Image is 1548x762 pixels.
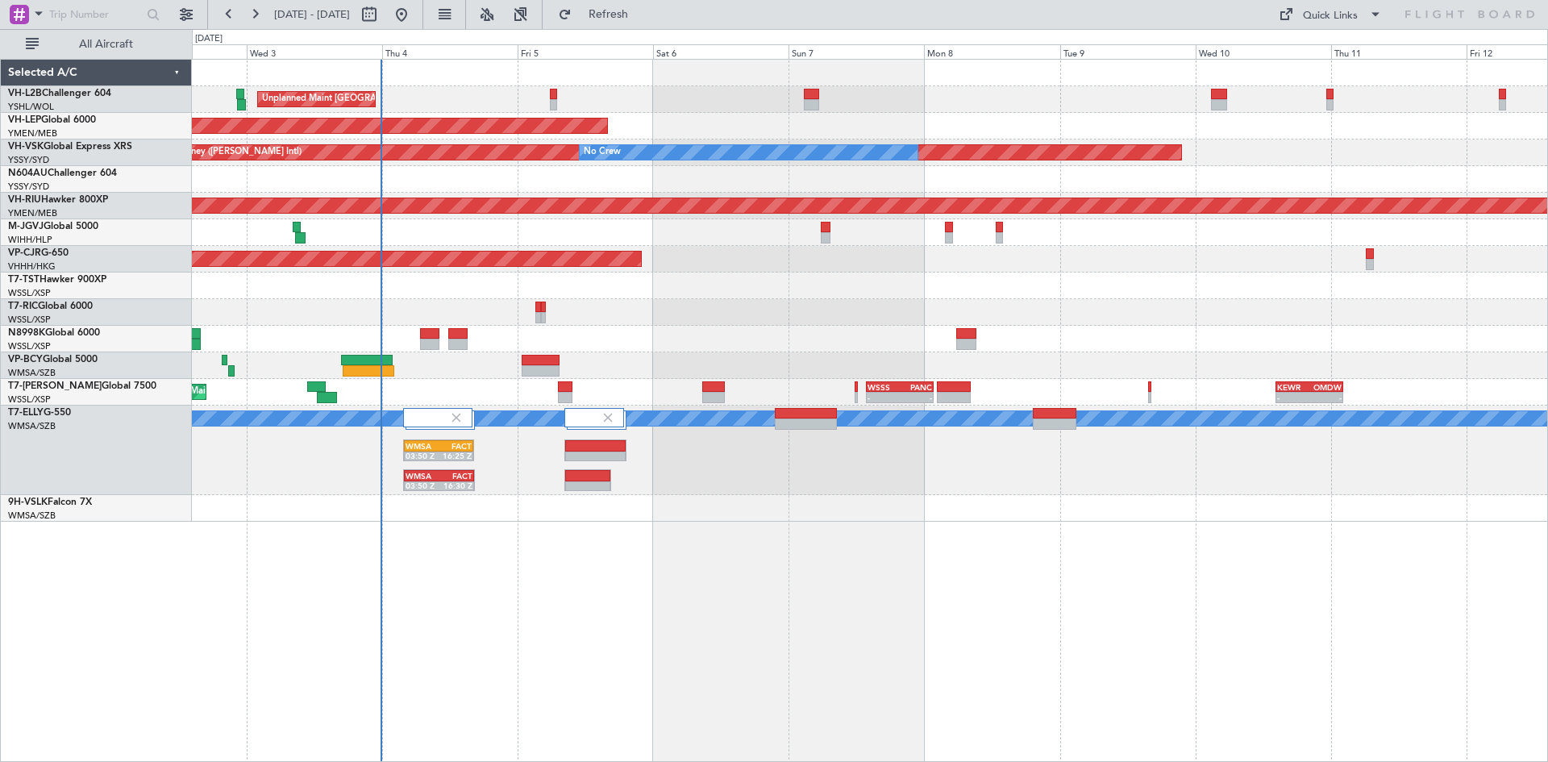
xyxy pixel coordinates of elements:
[8,328,45,338] span: N8998K
[439,441,472,451] div: FACT
[8,381,156,391] a: T7-[PERSON_NAME]Global 7500
[1331,44,1467,59] div: Thu 11
[8,115,41,125] span: VH-LEP
[8,222,98,231] a: M-JGVJGlobal 5000
[8,89,111,98] a: VH-L2BChallenger 604
[42,39,170,50] span: All Aircraft
[8,248,41,258] span: VP-CJR
[8,275,106,285] a: T7-TSTHawker 900XP
[584,140,621,164] div: No Crew
[439,471,472,481] div: FACT
[8,260,56,273] a: VHHH/HKG
[8,142,44,152] span: VH-VSK
[575,9,643,20] span: Refresh
[8,115,96,125] a: VH-LEPGlobal 6000
[8,234,52,246] a: WIHH/HLP
[8,127,57,139] a: YMEN/MEB
[8,101,54,113] a: YSHL/WOL
[1277,393,1309,402] div: -
[1196,44,1331,59] div: Wed 10
[8,154,49,166] a: YSSY/SYD
[900,393,932,402] div: -
[274,7,350,22] span: [DATE] - [DATE]
[8,367,56,379] a: WMSA/SZB
[1309,382,1342,392] div: OMDW
[8,89,42,98] span: VH-L2B
[8,248,69,258] a: VP-CJRG-650
[8,328,100,338] a: N8998KGlobal 6000
[406,441,439,451] div: WMSA
[1303,8,1358,24] div: Quick Links
[8,408,71,418] a: T7-ELLYG-550
[8,195,41,205] span: VH-RIU
[406,451,439,460] div: 03:50 Z
[8,498,92,507] a: 9H-VSLKFalcon 7X
[551,2,647,27] button: Refresh
[8,393,51,406] a: WSSL/XSP
[262,87,527,111] div: Unplanned Maint [GEOGRAPHIC_DATA] ([GEOGRAPHIC_DATA])
[8,510,56,522] a: WMSA/SZB
[8,302,38,311] span: T7-RIC
[8,498,48,507] span: 9H-VSLK
[8,222,44,231] span: M-JGVJ
[439,451,472,460] div: 16:25 Z
[8,287,51,299] a: WSSL/XSP
[1309,393,1342,402] div: -
[8,169,117,178] a: N604AUChallenger 604
[8,207,57,219] a: YMEN/MEB
[449,410,464,425] img: gray-close.svg
[8,302,93,311] a: T7-RICGlobal 6000
[8,381,102,391] span: T7-[PERSON_NAME]
[8,355,43,364] span: VP-BCY
[868,393,900,402] div: -
[18,31,175,57] button: All Aircraft
[900,382,932,392] div: PANC
[1271,2,1390,27] button: Quick Links
[195,32,223,46] div: [DATE]
[8,355,98,364] a: VP-BCYGlobal 5000
[8,142,132,152] a: VH-VSKGlobal Express XRS
[406,471,439,481] div: WMSA
[8,340,51,352] a: WSSL/XSP
[653,44,789,59] div: Sat 6
[601,410,615,425] img: gray-close.svg
[924,44,1059,59] div: Mon 8
[247,44,382,59] div: Wed 3
[1060,44,1196,59] div: Tue 9
[8,181,49,193] a: YSSY/SYD
[518,44,653,59] div: Fri 5
[49,2,142,27] input: Trip Number
[8,275,40,285] span: T7-TST
[8,408,44,418] span: T7-ELLY
[439,481,472,490] div: 16:30 Z
[8,420,56,432] a: WMSA/SZB
[1277,382,1309,392] div: KEWR
[382,44,518,59] div: Thu 4
[406,481,439,490] div: 03:50 Z
[868,382,900,392] div: WSSS
[789,44,924,59] div: Sun 7
[8,195,108,205] a: VH-RIUHawker 800XP
[103,140,302,164] div: Unplanned Maint Sydney ([PERSON_NAME] Intl)
[8,314,51,326] a: WSSL/XSP
[8,169,48,178] span: N604AU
